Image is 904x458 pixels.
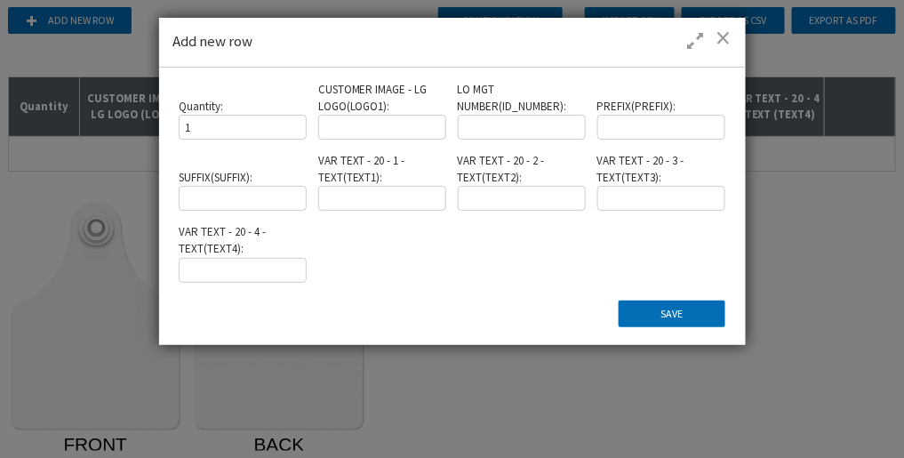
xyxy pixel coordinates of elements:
div: Quantity : [179,99,307,141]
div: SUFFIX ( SUFFIX ) : [179,170,307,212]
div: Add new row [159,18,746,68]
div: CUSTOMER IMAGE - LG LOGO ( LOGO1 ) : [318,82,446,140]
div: PREFIX ( PREFIX ) : [597,99,725,141]
div: VAR TEXT - 20 - 4 - TEXT ( TEXT4 ) : [179,224,307,282]
div: VAR TEXT - 20 - 2 - TEXT ( TEXT2 ) : [458,153,586,211]
div: LO MGT NUMBER ( ID_NUMBER ) : [458,82,586,140]
button: Save [619,301,725,327]
div: VAR TEXT - 20 - 1 - TEXT ( TEXT1 ) : [318,153,446,211]
div: VAR TEXT - 20 - 3 - TEXT ( TEXT3 ) : [597,153,725,211]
